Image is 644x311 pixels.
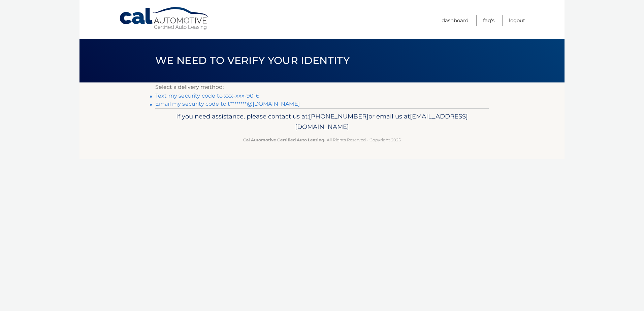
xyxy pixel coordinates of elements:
span: We need to verify your identity [155,54,350,67]
p: - All Rights Reserved - Copyright 2025 [160,136,484,143]
a: Logout [509,15,525,26]
a: Email my security code to t********@[DOMAIN_NAME] [155,101,300,107]
span: [PHONE_NUMBER] [309,112,368,120]
a: Text my security code to xxx-xxx-9016 [155,93,259,99]
p: If you need assistance, please contact us at: or email us at [160,111,484,133]
a: FAQ's [483,15,494,26]
strong: Cal Automotive Certified Auto Leasing [243,137,324,142]
a: Cal Automotive [119,7,210,31]
p: Select a delivery method: [155,82,489,92]
a: Dashboard [442,15,469,26]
